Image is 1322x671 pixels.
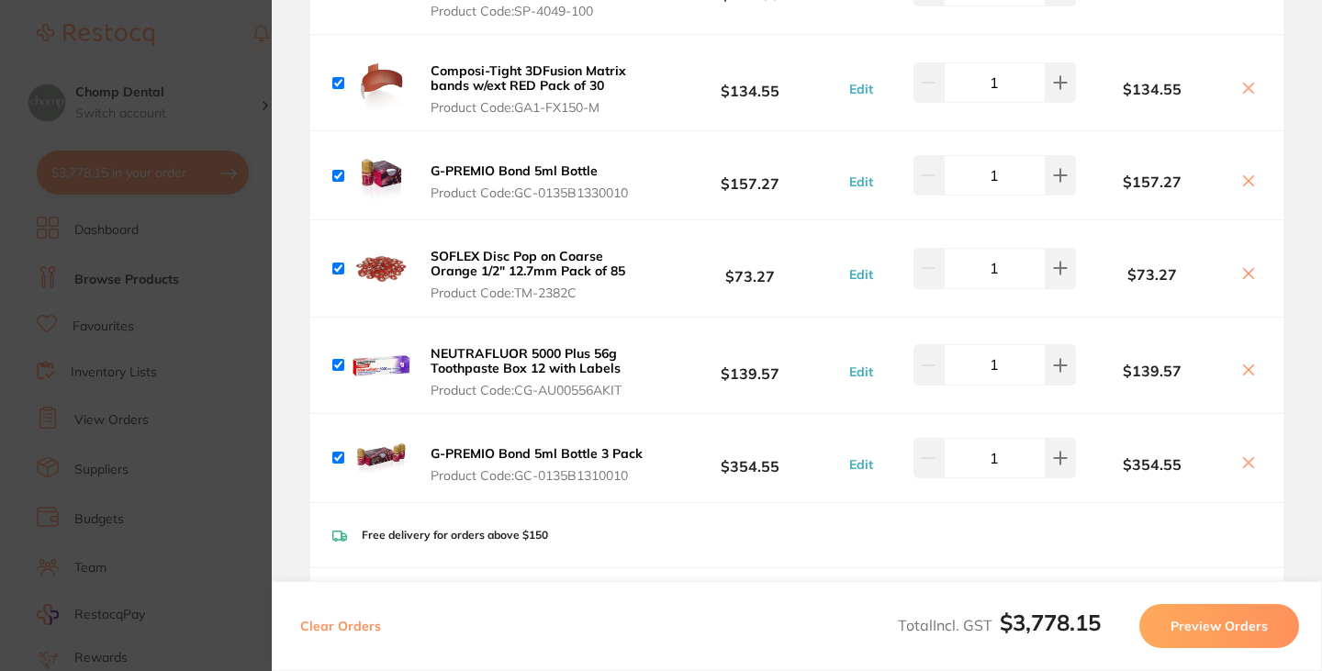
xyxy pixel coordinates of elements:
[352,146,410,205] img: NDJsYnJ3YQ
[657,252,843,285] b: $73.27
[1076,363,1228,379] b: $139.57
[295,604,387,648] button: Clear Orders
[431,383,652,397] span: Product Code: CG-AU00556AKIT
[352,53,410,112] img: MTM0a2g1ZA
[362,529,548,542] p: Free delivery for orders above $150
[425,248,657,301] button: SOFLEX Disc Pop on Coarse Orange 1/2" 12.7mm Pack of 85 Product Code:TM-2382C
[431,468,643,483] span: Product Code: GC-0135B1310010
[352,239,410,297] img: NmcwOTFtMg
[431,248,625,279] b: SOFLEX Disc Pop on Coarse Orange 1/2" 12.7mm Pack of 85
[431,4,652,18] span: Product Code: SP-4049-100
[425,162,633,201] button: G-PREMIO Bond 5ml Bottle Product Code:GC-0135B1330010
[898,616,1101,634] span: Total Incl. GST
[431,285,652,300] span: Product Code: TM-2382C
[431,100,652,115] span: Product Code: GA1-FX150-M
[844,173,879,190] button: Edit
[1076,81,1228,97] b: $134.55
[1076,456,1228,473] b: $354.55
[431,445,643,462] b: G-PREMIO Bond 5ml Bottle 3 Pack
[657,159,843,193] b: $157.27
[1076,173,1228,190] b: $157.27
[352,336,410,395] img: M2tmaDU0Zw
[425,62,657,116] button: Composi-Tight 3DFusion Matrix bands w/ext RED Pack of 30 Product Code:GA1-FX150-M
[657,441,843,475] b: $354.55
[1076,266,1228,283] b: $73.27
[1000,609,1101,636] b: $3,778.15
[431,345,621,376] b: NEUTRAFLUOR 5000 Plus 56g Toothpaste Box 12 with Labels
[431,62,626,94] b: Composi-Tight 3DFusion Matrix bands w/ext RED Pack of 30
[352,429,410,487] img: ZWRkeDB4Yw
[657,348,843,382] b: $139.57
[431,162,598,179] b: G-PREMIO Bond 5ml Bottle
[657,66,843,100] b: $134.55
[1139,604,1299,648] button: Preview Orders
[844,81,879,97] button: Edit
[425,345,657,398] button: NEUTRAFLUOR 5000 Plus 56g Toothpaste Box 12 with Labels Product Code:CG-AU00556AKIT
[844,266,879,283] button: Edit
[844,456,879,473] button: Edit
[425,445,648,484] button: G-PREMIO Bond 5ml Bottle 3 Pack Product Code:GC-0135B1310010
[844,363,879,380] button: Edit
[431,185,628,200] span: Product Code: GC-0135B1330010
